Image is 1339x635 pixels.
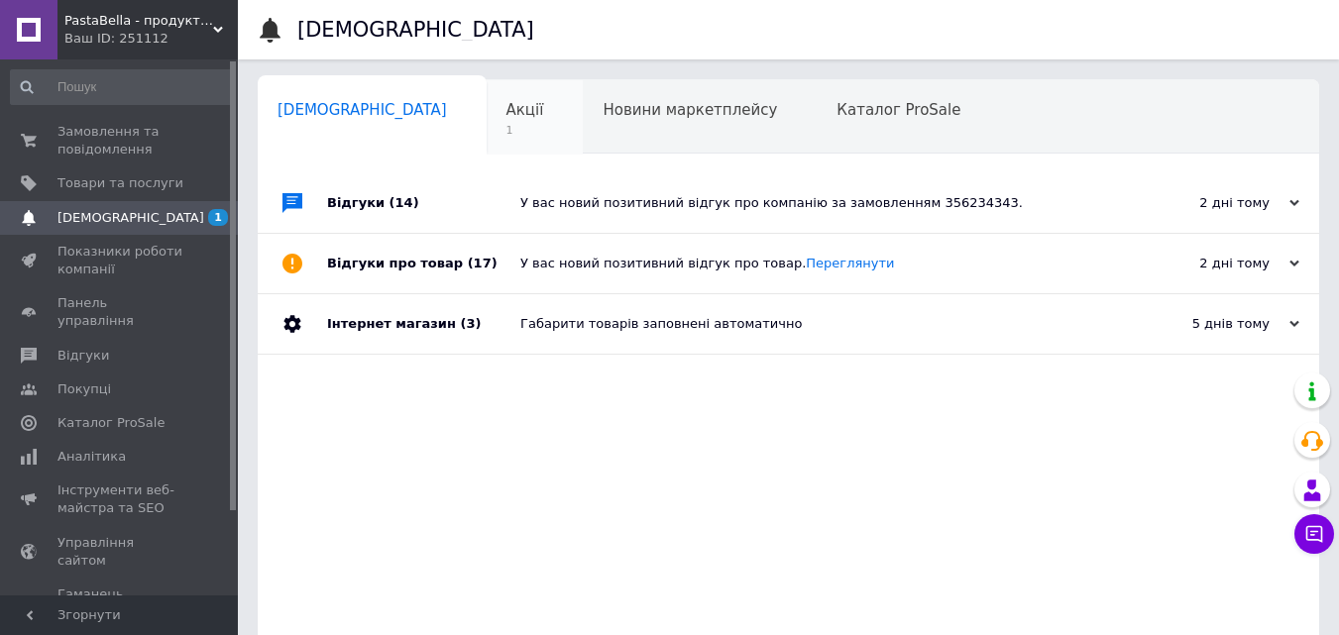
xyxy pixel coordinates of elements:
[327,173,520,233] div: Відгуки
[327,234,520,293] div: Відгуки про товар
[603,101,777,119] span: Новини маркетплейсу
[278,101,447,119] span: [DEMOGRAPHIC_DATA]
[10,69,234,105] input: Пошук
[520,255,1101,272] div: У вас новий позитивний відгук про товар.
[57,243,183,278] span: Показники роботи компанії
[57,585,183,621] span: Гаманець компанії
[57,534,183,570] span: Управління сайтом
[806,256,894,270] a: Переглянути
[208,209,228,226] span: 1
[468,256,498,270] span: (17)
[57,380,111,398] span: Покупці
[1294,514,1334,554] button: Чат з покупцем
[57,481,183,517] span: Інструменти веб-майстра та SEO
[390,195,419,210] span: (14)
[57,174,183,192] span: Товари та послуги
[297,18,534,42] h1: [DEMOGRAPHIC_DATA]
[57,414,165,432] span: Каталог ProSale
[57,294,183,330] span: Панель управління
[327,294,520,354] div: Інтернет магазин
[57,347,109,365] span: Відгуки
[64,12,213,30] span: PastaBella - продукти Італії
[1101,255,1299,272] div: 2 дні тому
[1101,315,1299,333] div: 5 днів тому
[57,123,183,159] span: Замовлення та повідомлення
[520,315,1101,333] div: Габарити товарів заповнені автоматично
[506,101,544,119] span: Акції
[1101,194,1299,212] div: 2 дні тому
[520,194,1101,212] div: У вас новий позитивний відгук про компанію за замовленням 356234343.
[57,209,204,227] span: [DEMOGRAPHIC_DATA]
[837,101,960,119] span: Каталог ProSale
[64,30,238,48] div: Ваш ID: 251112
[57,448,126,466] span: Аналітика
[460,316,481,331] span: (3)
[506,123,544,138] span: 1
